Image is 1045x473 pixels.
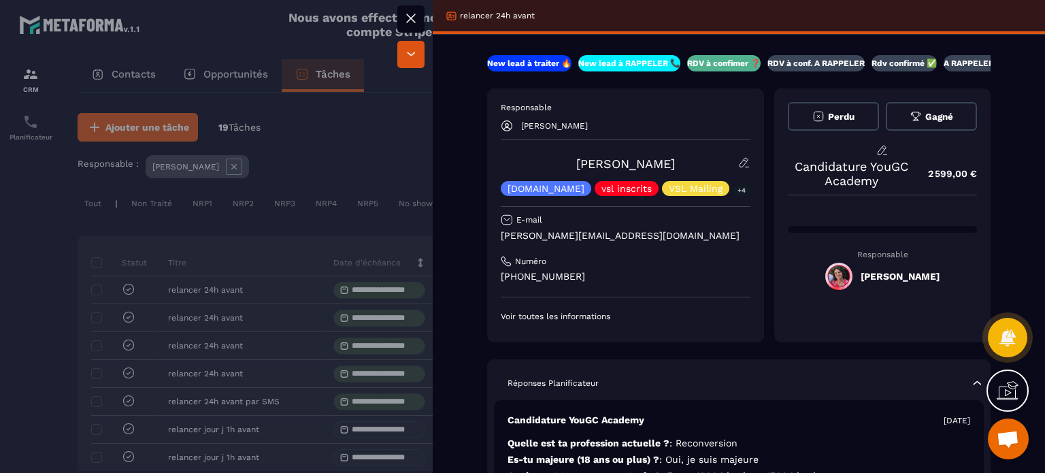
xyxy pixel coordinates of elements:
[659,454,759,465] span: : Oui, je suis majeure
[508,437,970,450] p: Quelle est ta profession actuelle ?
[501,229,750,242] p: [PERSON_NAME][EMAIL_ADDRESS][DOMAIN_NAME]
[515,256,546,267] p: Numéro
[487,58,571,69] p: New lead à traiter 🔥
[501,311,750,322] p: Voir toutes les informations
[988,419,1029,459] div: Ouvrir le chat
[501,270,750,283] p: [PHONE_NUMBER]
[944,415,970,426] p: [DATE]
[578,58,680,69] p: New lead à RAPPELER 📞
[861,271,940,282] h5: [PERSON_NAME]
[788,159,914,188] p: Candidature YouGC Academy
[508,378,599,389] p: Réponses Planificateur
[687,58,761,69] p: RDV à confimer ❓
[508,453,970,466] p: Es-tu majeure (18 ans ou plus) ?
[767,58,865,69] p: RDV à conf. A RAPPELER
[521,121,588,131] p: [PERSON_NAME]
[516,214,542,225] p: E-mail
[669,184,723,193] p: VSL Mailing
[914,161,977,187] p: 2 599,00 €
[788,250,977,259] p: Responsable
[669,438,737,448] span: : Reconversion
[872,58,937,69] p: Rdv confirmé ✅
[508,414,644,427] p: Candidature YouGC Academy
[508,184,584,193] p: [DOMAIN_NAME]
[576,157,675,171] a: [PERSON_NAME]
[501,102,750,113] p: Responsable
[460,10,535,21] p: relancer 24h avant
[828,112,855,122] span: Perdu
[733,183,750,197] p: +4
[886,102,977,131] button: Gagné
[925,112,953,122] span: Gagné
[788,102,879,131] button: Perdu
[601,184,652,193] p: vsl inscrits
